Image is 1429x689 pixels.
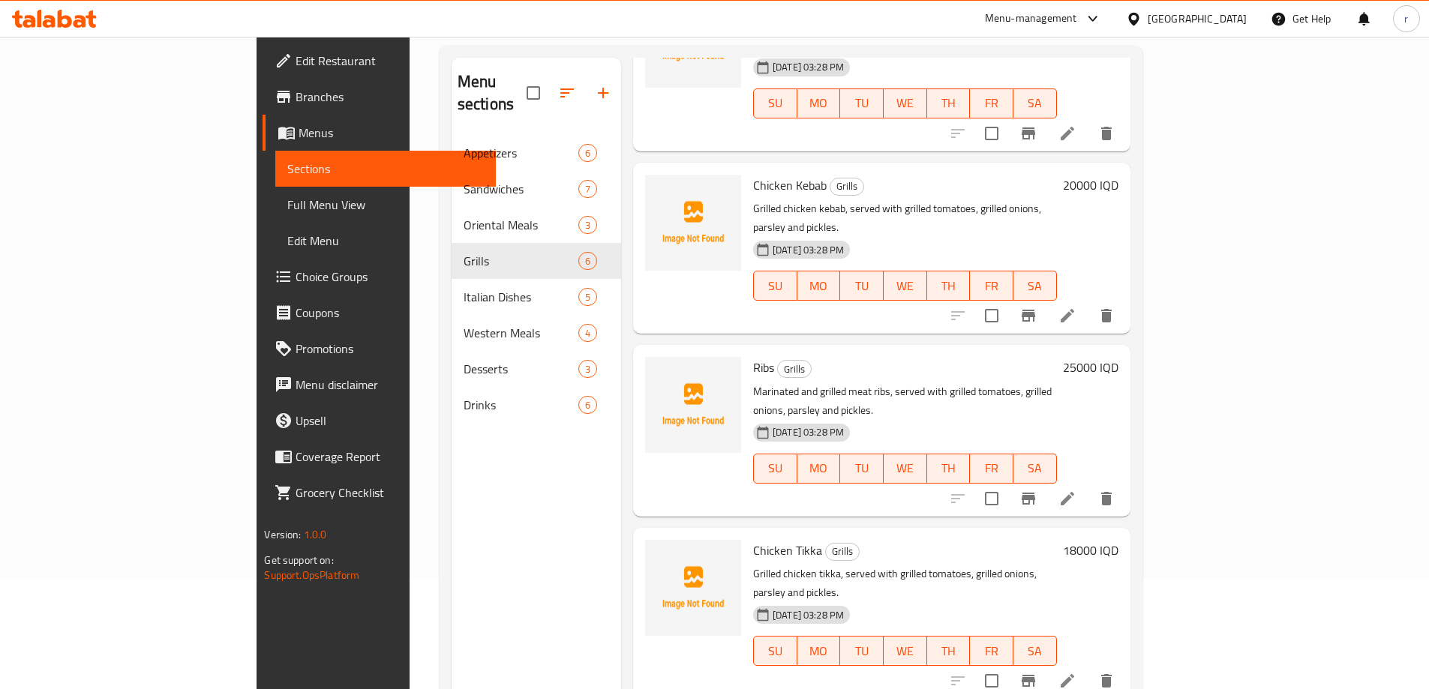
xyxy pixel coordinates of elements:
button: delete [1088,115,1124,151]
div: Desserts3 [452,351,621,387]
img: Chicken Kebab [645,175,741,271]
span: WE [890,92,921,114]
span: TH [933,640,965,662]
button: FR [970,88,1013,118]
img: Chicken Tikka [645,540,741,636]
span: [DATE] 03:28 PM [767,425,850,439]
a: Edit Restaurant [263,43,495,79]
p: Marinated and grilled meat ribs, served with grilled tomatoes, grilled onions, parsley and pickles. [753,382,1057,420]
div: Oriental Meals3 [452,207,621,243]
span: Promotions [296,340,483,358]
span: Sort sections [549,75,585,111]
span: Grills [826,543,859,560]
div: Western Meals [464,324,578,342]
span: SU [760,640,791,662]
a: Edit menu item [1058,490,1076,508]
span: Choice Groups [296,268,483,286]
span: TH [933,275,965,297]
button: Branch-specific-item [1010,298,1046,334]
button: delete [1088,298,1124,334]
a: Coverage Report [263,439,495,475]
span: Edit Menu [287,232,483,250]
div: items [578,216,597,234]
span: Sandwiches [464,180,578,198]
button: FR [970,636,1013,666]
span: [DATE] 03:28 PM [767,608,850,622]
div: Grills [825,543,860,561]
div: Western Meals4 [452,315,621,351]
a: Support.OpsPlatform [264,565,359,585]
div: items [578,252,597,270]
div: Grills [777,360,812,378]
a: Promotions [263,331,495,367]
span: 6 [579,146,596,160]
span: [DATE] 03:28 PM [767,60,850,74]
span: TU [846,275,878,297]
span: TH [933,92,965,114]
span: MO [803,275,835,297]
div: items [578,324,597,342]
button: WE [884,636,927,666]
a: Sections [275,151,495,187]
span: Grills [830,178,863,195]
span: Coupons [296,304,483,322]
div: Menu-management [985,10,1077,28]
button: TU [840,636,884,666]
span: MO [803,640,835,662]
button: Branch-specific-item [1010,115,1046,151]
span: Desserts [464,360,578,378]
a: Menus [263,115,495,151]
span: Version: [264,525,301,544]
button: SU [753,636,797,666]
span: FR [976,92,1007,114]
div: items [578,144,597,162]
div: Grills6 [452,243,621,279]
p: Grilled chicken kebab, served with grilled tomatoes, grilled onions, parsley and pickles. [753,199,1057,237]
span: Grocery Checklist [296,484,483,502]
div: Italian Dishes5 [452,279,621,315]
span: Ribs [753,356,774,379]
button: WE [884,271,927,301]
h6: 18000 IQD [1063,540,1118,561]
button: MO [797,454,841,484]
button: TU [840,271,884,301]
span: MO [803,457,835,479]
p: Grilled chicken tikka, served with grilled tomatoes, grilled onions, parsley and pickles. [753,565,1057,602]
div: Oriental Meals [464,216,578,234]
div: Drinks6 [452,387,621,423]
a: Coupons [263,295,495,331]
span: Sections [287,160,483,178]
span: Appetizers [464,144,578,162]
span: [DATE] 03:28 PM [767,243,850,257]
span: WE [890,457,921,479]
span: 6 [579,398,596,412]
div: [GEOGRAPHIC_DATA] [1148,10,1247,27]
button: MO [797,271,841,301]
a: Upsell [263,403,495,439]
button: TH [927,88,971,118]
span: WE [890,275,921,297]
span: TU [846,92,878,114]
div: items [578,360,597,378]
span: SU [760,275,791,297]
span: SU [760,457,791,479]
span: Italian Dishes [464,288,578,306]
a: Edit Menu [275,223,495,259]
span: SA [1019,92,1051,114]
div: items [578,180,597,198]
span: SA [1019,640,1051,662]
button: SA [1013,454,1057,484]
span: Full Menu View [287,196,483,214]
span: 3 [579,362,596,376]
span: Grills [464,252,578,270]
span: 1.0.0 [304,525,327,544]
span: MO [803,92,835,114]
span: Select to update [976,300,1007,331]
span: SU [760,92,791,114]
img: Ribs [645,357,741,453]
button: SU [753,88,797,118]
